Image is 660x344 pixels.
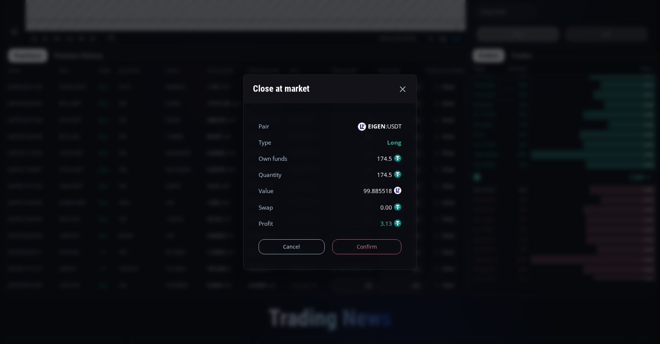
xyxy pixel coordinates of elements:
div: Toggle Log Scale [432,325,444,339]
div: C [191,18,194,24]
div: L [173,18,176,24]
div: Value [259,187,274,196]
div: Compare [101,4,123,10]
div: 1D [74,17,86,24]
div: Go to [101,325,113,339]
div: H [155,18,159,24]
b: Long [387,139,401,146]
button: Confirm [332,239,402,254]
div: Profit [259,219,273,228]
div: +0.023 (+0.80%) [209,18,245,24]
div: Own funds [259,154,287,163]
span: :USDT [368,122,401,131]
div:  [7,100,13,107]
div: 174.5 [377,154,401,163]
button: Cancel [259,239,325,254]
div: 2.867 [140,18,153,24]
div: 2.889 [195,18,207,24]
div: Swap [259,203,273,212]
div: O [136,18,140,24]
div: Toggle Auto Scale [444,325,460,339]
div: 2.975 [159,18,171,24]
div: Toggle Percentage [421,325,432,339]
div: D [64,4,68,10]
div: 3m [49,329,56,335]
div: Berachain [86,17,118,24]
div: Hide Drawings Toolbar [17,308,21,318]
div: Volume [24,27,41,33]
div: 1d [85,329,91,335]
div: Close at market [253,80,309,99]
div: auto [447,329,457,335]
div: Type [259,138,271,147]
button: 09:12:55 (UTC) [373,325,414,339]
div: 99.885518 [363,187,401,196]
div: Market open [123,17,130,24]
div: Indicators [140,4,163,10]
div: 5y [27,329,33,335]
div: [PERSON_NAME] [24,17,74,24]
div: 174.5 [377,170,401,179]
b: EIGEN [368,122,386,130]
div: 2.51M [44,27,57,33]
div: log [434,329,442,335]
div: 3.13 [380,219,401,228]
div: 5d [74,329,80,335]
span: 09:12:55 (UTC) [375,329,412,335]
div: 2.825 [176,18,189,24]
div: 0.00 [380,203,401,212]
div: Quantity [259,170,282,179]
div: Pair [259,122,269,131]
div: 1y [38,329,44,335]
div: 1m [61,329,68,335]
